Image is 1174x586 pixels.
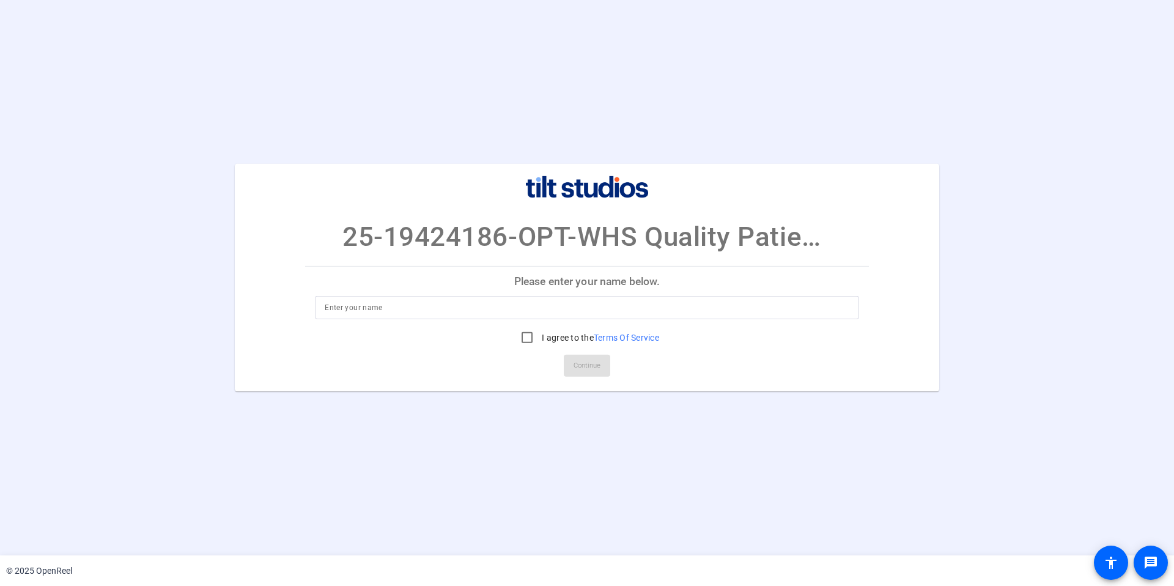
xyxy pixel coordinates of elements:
img: company-logo [526,176,648,198]
p: 25-19424186-OPT-WHS Quality Patient Safety [342,217,832,257]
label: I agree to the [539,332,659,344]
mat-icon: accessibility [1104,555,1118,570]
input: Enter your name [325,300,849,315]
a: Terms Of Service [594,333,659,343]
p: Please enter your name below. [305,267,869,296]
div: © 2025 OpenReel [6,565,72,577]
mat-icon: message [1143,555,1158,570]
